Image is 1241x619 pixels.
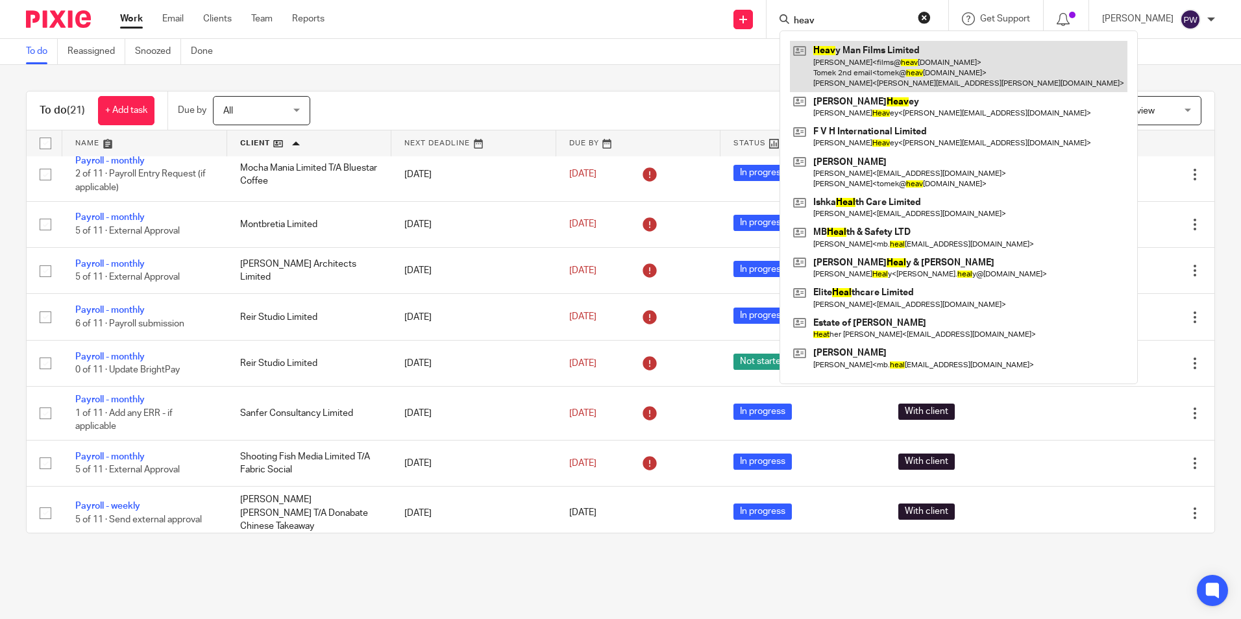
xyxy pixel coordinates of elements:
[75,452,145,461] a: Payroll - monthly
[251,12,273,25] a: Team
[75,352,145,361] a: Payroll - monthly
[918,11,931,24] button: Clear
[40,104,85,117] h1: To do
[75,213,145,222] a: Payroll - monthly
[733,165,792,181] span: In progress
[68,39,125,64] a: Reassigned
[898,504,955,520] span: With client
[1180,9,1201,30] img: svg%3E
[227,248,392,294] td: [PERSON_NAME] Architects Limited
[75,395,145,404] a: Payroll - monthly
[227,201,392,247] td: Montbretia Limited
[733,504,792,520] span: In progress
[223,106,233,115] span: All
[191,39,223,64] a: Done
[75,365,180,374] span: 0 of 11 · Update BrightPay
[120,12,143,25] a: Work
[26,10,91,28] img: Pixie
[898,404,955,420] span: With client
[793,16,909,27] input: Search
[135,39,181,64] a: Snoozed
[980,14,1030,23] span: Get Support
[75,409,173,431] span: 1 of 11 · Add any ERR - if applicable
[26,39,58,64] a: To do
[391,294,556,340] td: [DATE]
[733,215,792,231] span: In progress
[391,340,556,386] td: [DATE]
[75,156,145,165] a: Payroll - monthly
[203,12,232,25] a: Clients
[162,12,184,25] a: Email
[67,105,85,115] span: (21)
[733,404,792,420] span: In progress
[898,454,955,470] span: With client
[391,487,556,539] td: [DATE]
[1102,12,1173,25] p: [PERSON_NAME]
[75,319,184,328] span: 6 of 11 · Payroll submission
[75,273,180,282] span: 5 of 11 · External Approval
[98,96,154,125] a: + Add task
[75,306,145,315] a: Payroll - monthly
[733,308,792,324] span: In progress
[733,261,792,277] span: In progress
[227,387,392,440] td: Sanfer Consultancy Limited
[75,465,180,474] span: 5 of 11 · External Approval
[391,201,556,247] td: [DATE]
[178,104,206,117] p: Due by
[391,248,556,294] td: [DATE]
[569,313,596,322] span: [DATE]
[733,354,793,370] span: Not started
[292,12,325,25] a: Reports
[569,459,596,468] span: [DATE]
[391,387,556,440] td: [DATE]
[733,454,792,470] span: In progress
[569,266,596,275] span: [DATE]
[569,409,596,418] span: [DATE]
[75,226,180,236] span: 5 of 11 · External Approval
[391,148,556,201] td: [DATE]
[569,220,596,229] span: [DATE]
[227,294,392,340] td: Reir Studio Limited
[569,170,596,179] span: [DATE]
[75,515,202,524] span: 5 of 11 · Send external approval
[227,440,392,486] td: Shooting Fish Media Limited T/A Fabric Social
[391,440,556,486] td: [DATE]
[227,487,392,539] td: [PERSON_NAME] [PERSON_NAME] T/A Donabate Chinese Takeaway
[227,340,392,386] td: Reir Studio Limited
[569,509,596,518] span: [DATE]
[227,148,392,201] td: Mocha Mania Limited T/A Bluestar Coffee
[75,260,145,269] a: Payroll - monthly
[75,502,140,511] a: Payroll - weekly
[569,359,596,368] span: [DATE]
[75,170,206,193] span: 2 of 11 · Payroll Entry Request (if applicable)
